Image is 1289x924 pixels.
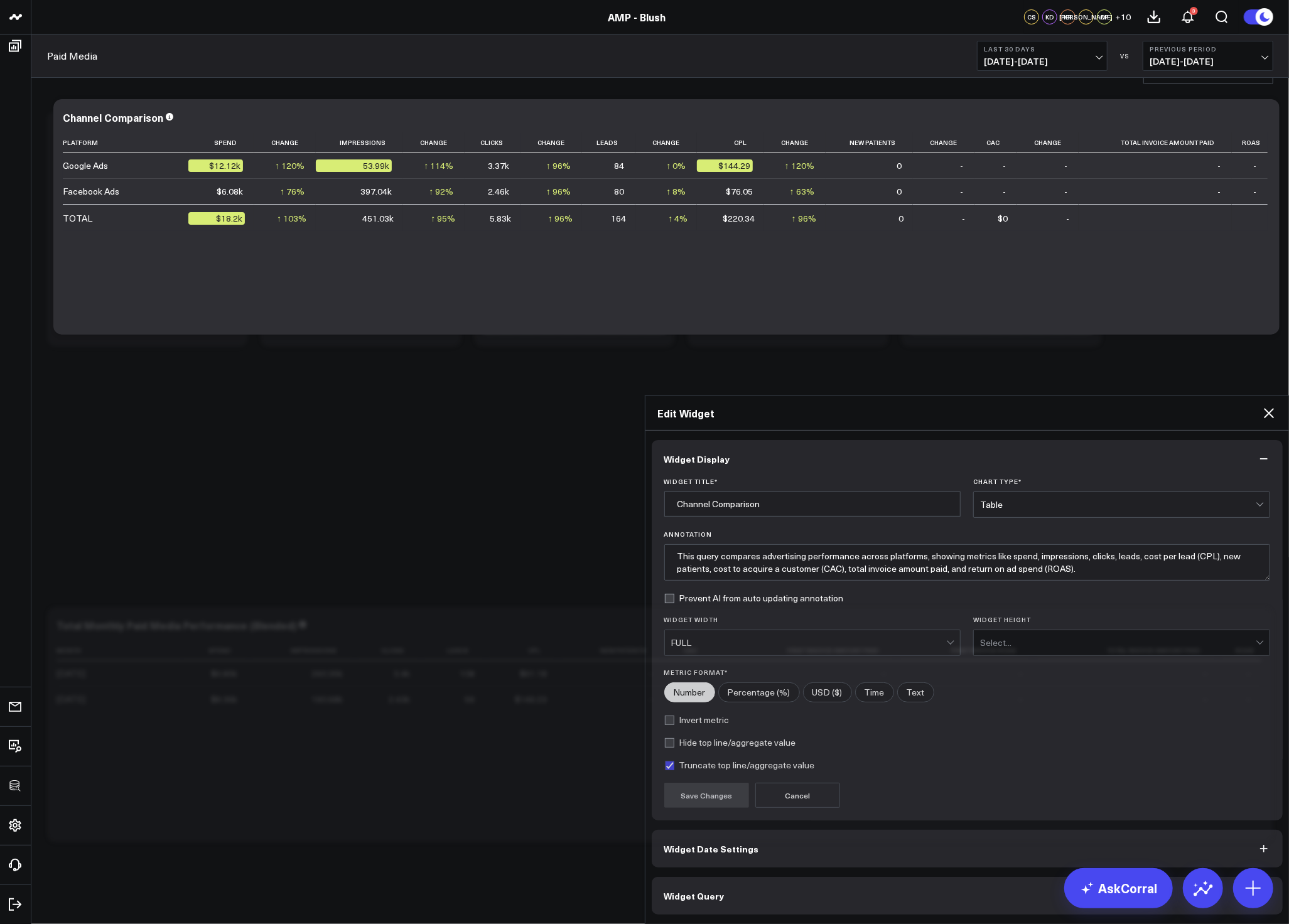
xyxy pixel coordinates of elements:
[1247,667,1250,680] div: -
[57,667,85,680] div: [DATE]
[465,132,520,153] th: Clicks
[188,132,254,153] th: Spend
[312,667,343,680] div: 260.35k
[974,132,1017,153] th: Cac
[486,640,558,661] th: Cpl
[1066,212,1069,225] div: -
[1150,45,1266,53] b: Previous Period
[1217,185,1221,198] div: -
[1042,9,1057,24] div: KD
[1204,693,1207,706] div: -
[1217,159,1221,172] div: -
[1064,159,1067,172] div: -
[548,212,573,225] div: ↑ 96%
[1024,9,1039,24] div: CS
[614,185,624,198] div: 80
[1115,13,1131,21] span: + 10
[546,185,571,198] div: ↑ 96%
[1253,159,1256,172] div: -
[277,212,306,225] div: ↑ 103%
[897,185,902,198] div: 0
[63,212,92,225] div: TOTAL
[57,618,296,632] div: Total Monthly Paid Media Performance (Blended)
[429,185,453,198] div: ↑ 92%
[355,640,422,661] th: Clicks
[460,667,475,680] div: 108
[182,640,249,661] th: Spend
[1219,640,1261,661] th: Roas
[249,640,355,661] th: Impressions
[897,159,902,172] div: 0
[1097,9,1112,24] div: CP
[897,640,1033,661] th: First Invoice Roas
[1150,56,1266,67] span: [DATE] - [DATE]
[1019,693,1022,706] div: -
[1079,132,1232,153] th: Total Invoice Amount Paid
[63,132,188,153] th: Platform
[614,159,624,172] div: 84
[63,110,163,124] div: Channel Comparison
[488,159,509,172] div: 3.37k
[465,693,475,706] div: 56
[1079,9,1094,24] div: [PERSON_NAME]
[984,56,1101,67] span: [DATE] - [DATE]
[1204,667,1207,680] div: -
[1019,667,1022,680] div: -
[1003,185,1006,198] div: -
[316,159,392,172] div: 53.99k
[403,132,465,153] th: Change
[1033,640,1219,661] th: Total Invoice Amount Paid
[977,41,1108,71] button: Last 30 Days[DATE]-[DATE]
[212,667,238,680] div: $9.85k
[275,159,305,172] div: ↑ 120%
[826,132,913,153] th: New Patients
[701,693,704,706] div: -
[57,640,182,661] th: Month
[546,159,571,172] div: ↑ 96%
[1060,9,1076,24] div: KR
[582,132,636,153] th: Leads
[790,185,814,198] div: ↑ 63%
[490,212,511,225] div: 5.83k
[63,185,119,198] div: Facebook Ads
[649,667,652,680] div: -
[664,640,715,661] th: Cac
[723,212,755,225] div: $220.34
[1115,9,1131,24] button: +10
[389,693,410,706] div: 2.43k
[962,212,965,225] div: -
[421,640,486,661] th: Leads
[1064,868,1173,908] a: AskCorral
[316,132,403,153] th: Impressions
[701,667,704,680] div: -
[360,185,392,198] div: 397.04k
[280,185,305,198] div: ↑ 76%
[666,185,686,198] div: ↑ 8%
[1064,185,1067,198] div: -
[697,159,752,172] div: $144.29
[608,10,666,24] a: AMP - Blush
[998,212,1008,225] div: $0
[898,212,903,225] div: 0
[424,159,453,172] div: ↑ 114%
[488,185,509,198] div: 2.46k
[394,667,410,680] div: 3.4k
[188,212,245,225] div: $18.2k
[63,159,108,172] div: Google Ads
[792,212,816,225] div: ↑ 96%
[520,132,582,153] th: Change
[666,159,686,172] div: ↑ 0%
[726,185,753,198] div: $76.05
[1114,52,1136,60] div: VS
[1190,7,1198,15] div: 3
[882,667,885,680] div: -
[1247,693,1250,706] div: -
[312,693,343,706] div: 190.68k
[913,132,974,153] th: Change
[515,693,547,706] div: $149.23
[362,212,394,225] div: 451.03k
[254,132,316,153] th: Change
[611,212,626,225] div: 164
[785,159,814,172] div: ↑ 120%
[635,132,697,153] th: Change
